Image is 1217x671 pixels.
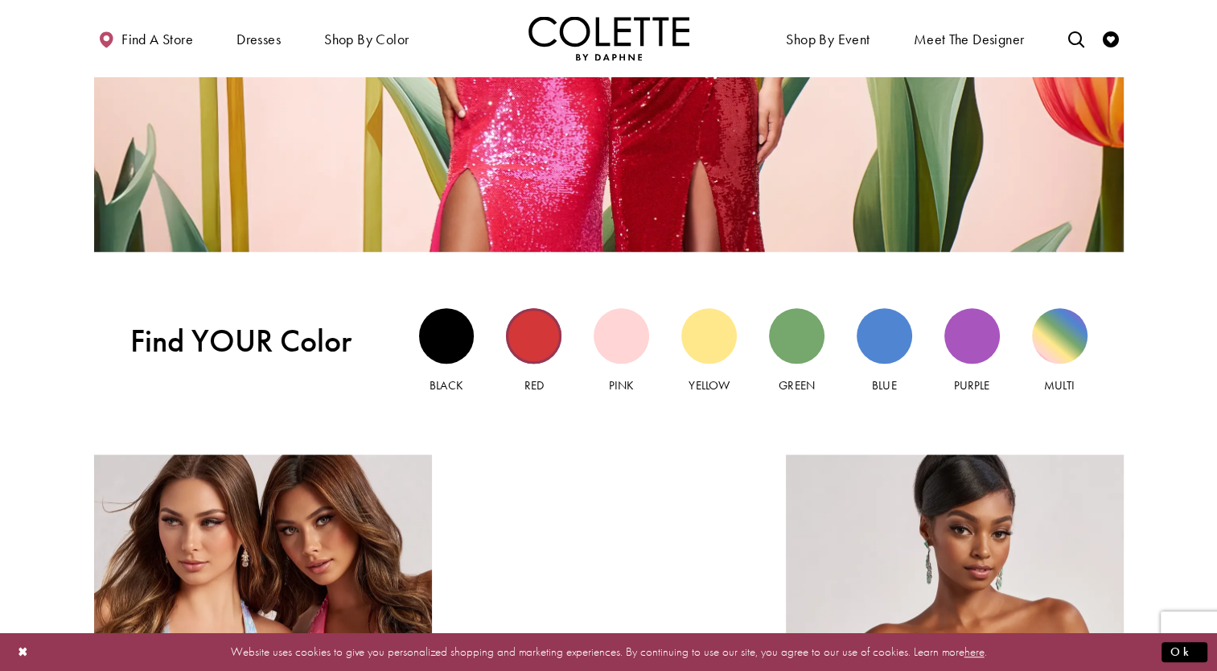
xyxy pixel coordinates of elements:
[324,31,409,47] span: Shop by color
[10,638,37,666] button: Close Dialog
[506,308,561,364] div: Red view
[430,377,463,393] span: Black
[910,16,1029,60] a: Meet the designer
[419,308,475,364] div: Black view
[236,31,281,47] span: Dresses
[116,641,1101,663] p: Website uses cookies to give you personalized shopping and marketing experiences. By continuing t...
[130,323,383,360] span: Find YOUR Color
[1063,16,1087,60] a: Toggle search
[782,16,874,60] span: Shop By Event
[320,16,413,60] span: Shop by color
[857,308,912,364] div: Blue view
[944,308,1000,364] div: Purple view
[954,377,989,393] span: Purple
[1099,16,1123,60] a: Check Wishlist
[1044,377,1075,393] span: Multi
[528,16,689,60] a: Visit Home Page
[872,377,896,393] span: Blue
[964,644,985,660] a: here
[914,31,1025,47] span: Meet the designer
[769,308,824,394] a: Green view Green
[1032,308,1087,364] div: Multi view
[779,377,814,393] span: Green
[681,308,737,394] a: Yellow view Yellow
[769,308,824,364] div: Green view
[528,16,689,60] img: Colette by Daphne
[94,16,197,60] a: Find a store
[1032,308,1087,394] a: Multi view Multi
[594,308,649,394] a: Pink view Pink
[594,308,649,364] div: Pink view
[524,377,544,393] span: Red
[609,377,634,393] span: Pink
[786,31,870,47] span: Shop By Event
[857,308,912,394] a: Blue view Blue
[419,308,475,394] a: Black view Black
[121,31,193,47] span: Find a store
[506,308,561,394] a: Red view Red
[681,308,737,364] div: Yellow view
[1161,642,1207,662] button: Submit Dialog
[944,308,1000,394] a: Purple view Purple
[232,16,285,60] span: Dresses
[689,377,729,393] span: Yellow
